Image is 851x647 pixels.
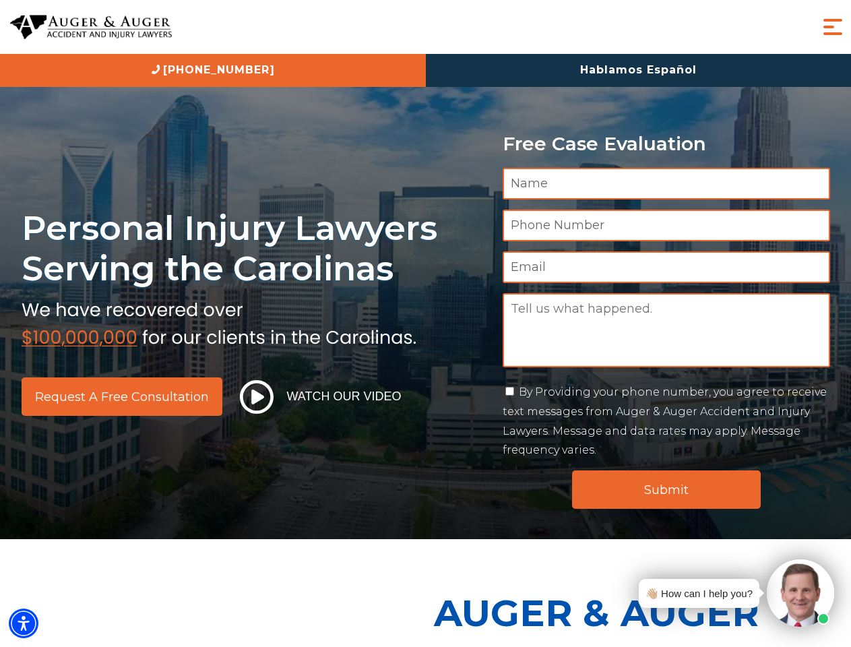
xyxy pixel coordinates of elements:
[503,133,830,154] p: Free Case Evaluation
[22,208,486,289] h1: Personal Injury Lawyers Serving the Carolinas
[767,559,834,627] img: Intaker widget Avatar
[10,15,172,40] img: Auger & Auger Accident and Injury Lawyers Logo
[22,296,416,347] img: sub text
[503,386,827,456] label: By Providing your phone number, you agree to receive text messages from Auger & Auger Accident an...
[22,377,222,416] a: Request a Free Consultation
[503,168,830,199] input: Name
[645,584,753,603] div: 👋🏼 How can I help you?
[236,379,406,414] button: Watch Our Video
[572,470,761,509] input: Submit
[434,580,844,646] p: Auger & Auger
[503,210,830,241] input: Phone Number
[35,391,209,403] span: Request a Free Consultation
[819,13,846,40] button: Menu
[9,609,38,638] div: Accessibility Menu
[503,251,830,283] input: Email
